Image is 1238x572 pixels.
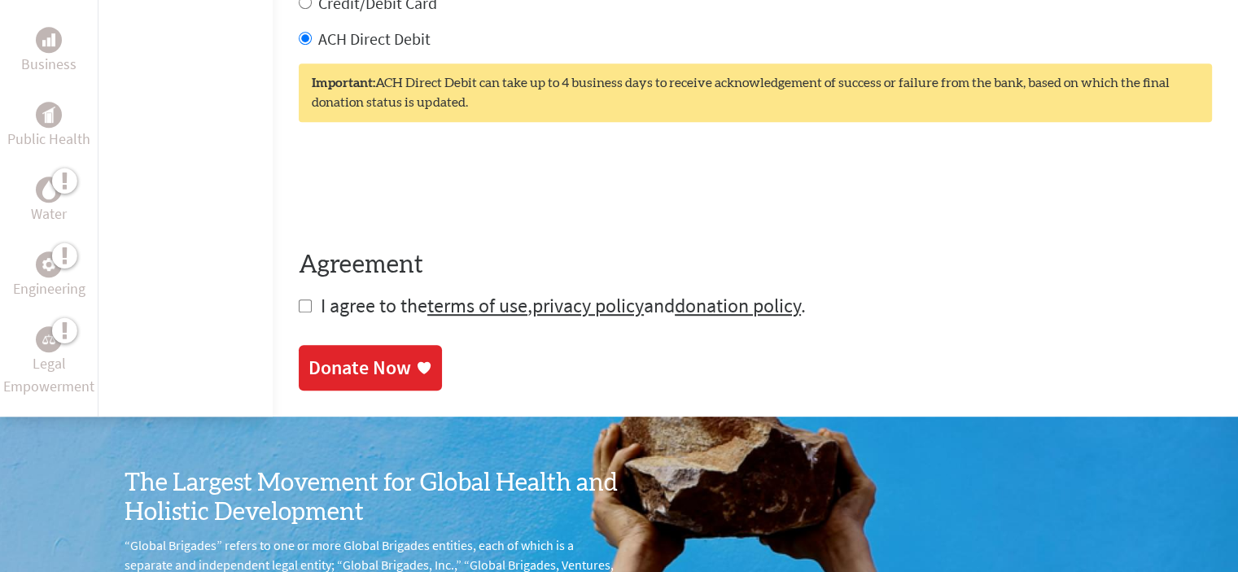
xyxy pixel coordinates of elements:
[299,251,1212,280] h4: Agreement
[21,53,77,76] p: Business
[42,334,55,344] img: Legal Empowerment
[42,33,55,46] img: Business
[42,258,55,271] img: Engineering
[7,102,90,151] a: Public HealthPublic Health
[36,251,62,277] div: Engineering
[13,251,85,300] a: EngineeringEngineering
[308,355,411,381] div: Donate Now
[36,177,62,203] div: Water
[427,293,527,318] a: terms of use
[42,107,55,123] img: Public Health
[3,326,94,398] a: Legal EmpowermentLegal Empowerment
[299,63,1212,122] div: ACH Direct Debit can take up to 4 business days to receive acknowledgement of success or failure ...
[299,345,442,391] a: Donate Now
[36,102,62,128] div: Public Health
[42,181,55,199] img: Water
[31,177,67,225] a: WaterWater
[13,277,85,300] p: Engineering
[7,128,90,151] p: Public Health
[318,28,431,49] label: ACH Direct Debit
[312,76,375,90] strong: Important:
[675,293,801,318] a: donation policy
[21,27,77,76] a: BusinessBusiness
[125,469,619,527] h3: The Largest Movement for Global Health and Holistic Development
[3,352,94,398] p: Legal Empowerment
[299,155,546,218] iframe: reCAPTCHA
[321,293,806,318] span: I agree to the , and .
[532,293,644,318] a: privacy policy
[36,27,62,53] div: Business
[31,203,67,225] p: Water
[36,326,62,352] div: Legal Empowerment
